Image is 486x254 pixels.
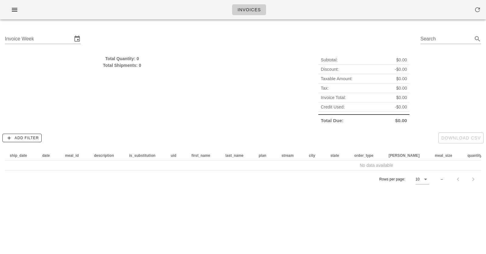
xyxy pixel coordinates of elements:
span: uid [171,153,176,158]
button: Add Filter [2,134,42,142]
th: last_name: Not sorted. Activate to sort ascending. [221,151,254,160]
span: city [309,153,315,158]
th: city: Not sorted. Activate to sort ascending. [304,151,326,160]
span: $0.00 [396,57,407,63]
th: meal_size: Not sorted. Activate to sort ascending. [430,151,463,160]
th: description: Not sorted. Activate to sort ascending. [89,151,124,160]
span: order_type [354,153,373,158]
th: plan: Not sorted. Activate to sort ascending. [254,151,277,160]
span: last_name [225,153,244,158]
a: Invoices [232,4,266,15]
span: Tax: [321,85,329,91]
span: stream [282,153,294,158]
th: order_type: Not sorted. Activate to sort ascending. [349,151,384,160]
span: date [42,153,50,158]
span: quantity [467,153,482,158]
span: $0.00 [396,85,407,91]
div: Total Quantity: 0 [5,55,239,62]
th: ship_date: Not sorted. Activate to sort ascending. [5,151,37,160]
div: – [441,177,443,182]
span: -$0.00 [395,66,407,73]
span: meal_id [65,153,79,158]
th: is_substitution: Not sorted. Activate to sort ascending. [124,151,166,160]
span: $0.00 [396,94,407,101]
span: Credit Used: [321,104,345,110]
th: tod: Not sorted. Activate to sort ascending. [384,151,430,160]
span: Taxable Amount: [321,75,353,82]
th: stream: Not sorted. Activate to sort ascending. [277,151,304,160]
span: Discount: [321,66,339,73]
span: Total Due: [321,117,344,124]
span: is_substitution [129,153,156,158]
div: Rows per page: [379,170,429,188]
span: Invoices [237,7,261,12]
span: plan [259,153,266,158]
span: meal_size [435,153,452,158]
th: first_name: Not sorted. Activate to sort ascending. [187,151,221,160]
span: description [94,153,114,158]
span: first_name [191,153,210,158]
span: Invoice Total: [321,94,346,101]
span: $0.00 [396,75,407,82]
div: 10Rows per page: [416,174,429,184]
th: uid: Not sorted. Activate to sort ascending. [166,151,187,160]
span: Add Filter [5,135,39,141]
span: $0.00 [395,117,407,124]
span: -$0.00 [395,104,407,110]
span: state [330,153,339,158]
span: Subtotal: [321,57,338,63]
th: date: Not sorted. Activate to sort ascending. [37,151,60,160]
span: ship_date [10,153,27,158]
div: 10 [416,177,419,182]
th: meal_id: Not sorted. Activate to sort ascending. [60,151,89,160]
div: Total Shipments: 0 [5,62,239,69]
th: state: Not sorted. Activate to sort ascending. [326,151,350,160]
span: [PERSON_NAME] [388,153,419,158]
